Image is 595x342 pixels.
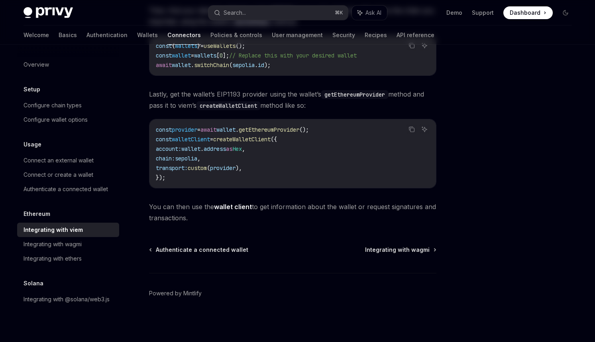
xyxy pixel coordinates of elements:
[207,164,210,172] span: (
[352,6,387,20] button: Ask AI
[258,61,264,69] span: id
[335,10,343,16] span: ⌘ K
[365,246,430,254] span: Integrating with wagmi
[24,239,82,249] div: Integrating with wagmi
[559,6,572,19] button: Toggle dark mode
[24,7,73,18] img: dark logo
[175,155,197,162] span: sepolia
[321,90,388,99] code: getEthereumProvider
[200,42,204,49] span: =
[24,225,83,235] div: Integrating with viem
[204,145,226,152] span: address
[156,42,172,49] span: const
[156,126,172,133] span: const
[446,9,462,17] a: Demo
[150,246,248,254] a: Authenticate a connected wallet
[204,42,236,49] span: useWallets
[167,26,201,45] a: Connectors
[156,155,175,162] span: chain:
[216,52,220,59] span: [
[188,164,207,172] span: custom
[24,26,49,45] a: Welcome
[332,26,355,45] a: Security
[172,126,197,133] span: provider
[197,42,200,49] span: }
[236,164,242,172] span: ),
[24,101,82,110] div: Configure chain types
[200,126,216,133] span: await
[194,61,229,69] span: switchChain
[210,164,236,172] span: provider
[229,52,357,59] span: // Replace this with your desired wallet
[156,145,181,152] span: account:
[181,145,200,152] span: wallet
[242,145,245,152] span: ,
[191,52,194,59] span: =
[17,98,119,113] a: Configure chain types
[220,52,223,59] span: 0
[196,101,260,110] code: createWalletClient
[472,9,494,17] a: Support
[149,89,436,111] span: Lastly, get the wallet’s EIP1193 provider using the wallet’s method and pass it to viem’s method ...
[24,279,43,288] h5: Solana
[503,6,553,19] a: Dashboard
[137,26,158,45] a: Wallets
[397,26,434,45] a: API reference
[194,52,216,59] span: wallets
[24,295,110,304] div: Integrating with @solana/web3.js
[236,42,245,49] span: ();
[299,126,309,133] span: ();
[17,237,119,251] a: Integrating with wagmi
[59,26,77,45] a: Basics
[17,168,119,182] a: Connect or create a wallet
[172,42,175,49] span: {
[17,182,119,196] a: Authenticate a connected wallet
[86,26,128,45] a: Authentication
[172,52,191,59] span: wallet
[156,164,188,172] span: transport:
[24,85,40,94] h5: Setup
[213,136,271,143] span: createWalletClient
[24,156,94,165] div: Connect an external wallet
[156,136,172,143] span: const
[156,174,165,181] span: });
[200,145,204,152] span: .
[210,136,213,143] span: =
[229,61,232,69] span: (
[24,60,49,69] div: Overview
[239,126,299,133] span: getEthereumProvider
[224,8,246,18] div: Search...
[365,26,387,45] a: Recipes
[149,289,202,297] a: Powered by Mintlify
[156,52,172,59] span: const
[156,61,172,69] span: await
[17,57,119,72] a: Overview
[419,40,430,51] button: Ask AI
[197,126,200,133] span: =
[17,292,119,306] a: Integrating with @solana/web3.js
[510,9,540,17] span: Dashboard
[172,136,210,143] span: walletClient
[232,145,242,152] span: Hex
[208,6,348,20] button: Search...⌘K
[156,246,248,254] span: Authenticate a connected wallet
[149,201,436,223] span: You can then use the to get information about the wallet or request signatures and transactions.
[272,26,323,45] a: User management
[191,61,194,69] span: .
[365,9,381,17] span: Ask AI
[24,115,88,125] div: Configure wallet options
[271,136,277,143] span: ({
[406,40,417,51] button: Copy the contents from the code block
[232,61,255,69] span: sepolia
[406,124,417,134] button: Copy the contents from the code block
[223,52,229,59] span: ];
[419,124,430,134] button: Ask AI
[24,140,41,149] h5: Usage
[216,126,236,133] span: wallet
[197,155,200,162] span: ,
[17,223,119,237] a: Integrating with viem
[24,184,108,194] div: Authenticate a connected wallet
[255,61,258,69] span: .
[214,203,252,211] a: wallet client
[24,254,82,263] div: Integrating with ethers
